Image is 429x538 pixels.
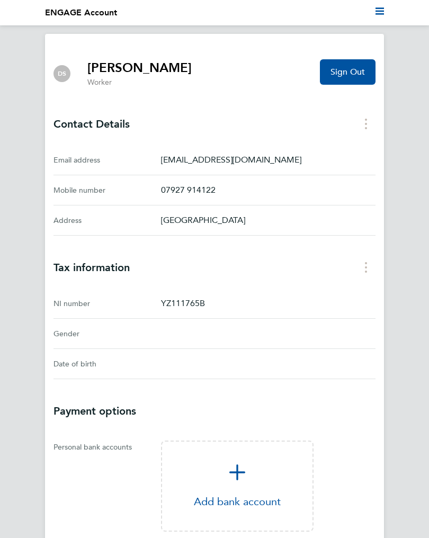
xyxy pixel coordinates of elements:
p: [GEOGRAPHIC_DATA] [161,214,376,227]
h2: [PERSON_NAME] [87,59,192,76]
div: Address [53,214,161,227]
div: Dympna Stephens [53,65,70,82]
p: Add bank account [162,495,312,508]
p: [EMAIL_ADDRESS][DOMAIN_NAME] [161,154,376,166]
h3: Tax information [53,261,376,274]
div: Date of birth [53,357,161,370]
div: Mobile number [53,184,161,196]
h3: Contact Details [53,118,376,130]
div: Gender [53,327,161,340]
div: Email address [53,154,161,166]
h3: Payment options [53,405,376,417]
p: Worker [87,77,192,88]
span: DS [58,70,66,77]
button: Contact Details menu [356,115,376,132]
button: Tax information menu [356,259,376,275]
div: NI number [53,297,161,310]
span: Sign Out [330,67,365,77]
button: Sign Out [320,59,376,85]
li: ENGAGE Account [45,6,117,19]
p: YZ111765B [161,297,376,310]
a: 'Add bank account' [161,441,314,532]
p: 07927 914122 [161,184,376,196]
